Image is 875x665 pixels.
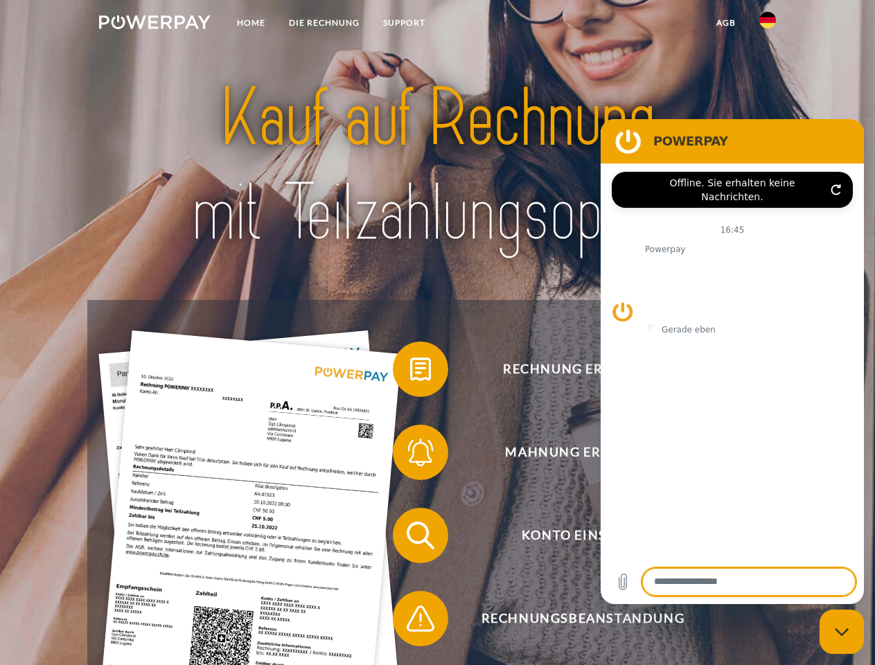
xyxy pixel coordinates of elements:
button: Mahnung erhalten? [393,425,753,480]
img: qb_bell.svg [403,435,438,470]
span: Mahnung erhalten? [413,425,752,480]
span: Konto einsehen [413,508,752,563]
span: Rechnung erhalten? [413,342,752,397]
img: de [759,12,776,28]
a: agb [705,10,748,35]
img: qb_bill.svg [403,352,438,387]
iframe: Messaging-Fenster [601,119,864,604]
button: Rechnung erhalten? [393,342,753,397]
button: Konto einsehen [393,508,753,563]
img: qb_search.svg [403,518,438,553]
img: title-powerpay_de.svg [132,66,743,265]
span: Rechnungsbeanstandung [413,591,752,646]
iframe: Schaltfläche zum Öffnen des Messaging-Fensters; Konversation läuft [820,610,864,654]
button: Rechnungsbeanstandung [393,591,753,646]
a: DIE RECHNUNG [277,10,371,35]
img: logo-powerpay-white.svg [99,15,211,29]
a: Home [225,10,277,35]
a: SUPPORT [371,10,437,35]
img: qb_warning.svg [403,601,438,636]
